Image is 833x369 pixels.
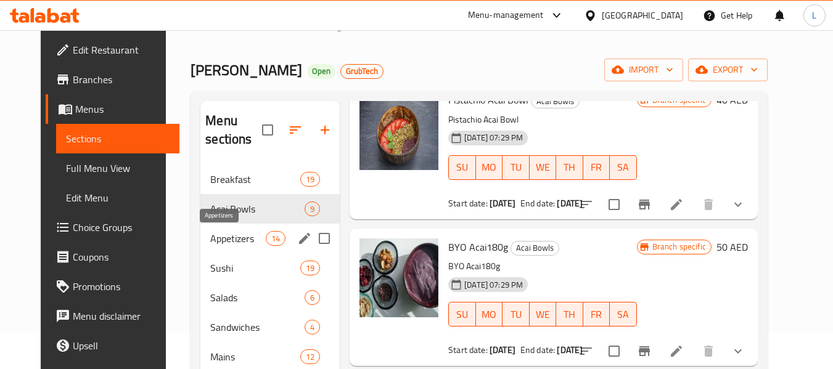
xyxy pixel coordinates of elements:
[610,302,637,326] button: SA
[73,249,170,264] span: Coupons
[66,131,170,146] span: Sections
[46,242,180,272] a: Coupons
[305,292,319,304] span: 6
[694,190,723,219] button: delete
[448,155,475,180] button: SU
[46,331,180,360] a: Upsell
[716,238,748,256] h6: 50 AED
[56,124,180,153] a: Sections
[266,231,285,246] div: items
[723,190,753,219] button: show more
[300,172,320,187] div: items
[468,8,544,23] div: Menu-management
[688,59,768,81] button: export
[448,195,488,211] span: Start date:
[572,190,601,219] button: sort-choices
[448,112,637,128] p: Pistachio Acai Bowl
[73,279,170,294] span: Promotions
[561,158,578,176] span: TH
[235,18,239,33] li: /
[459,279,528,291] span: [DATE] 07:29 PM
[300,349,320,364] div: items
[503,155,530,180] button: TU
[341,66,383,76] span: GrubTech
[556,302,583,326] button: TH
[511,241,559,255] span: Acai Bowls
[66,190,170,205] span: Edit Menu
[244,18,369,34] a: Restaurants management
[200,194,340,224] div: Acai Bowls9
[459,132,528,144] span: [DATE] 07:29 PM
[46,213,180,242] a: Choice Groups
[454,158,470,176] span: SU
[205,112,262,148] h2: Menu sections
[602,9,683,22] div: [GEOGRAPHIC_DATA]
[383,18,426,34] a: Menus
[507,158,525,176] span: TU
[530,302,557,326] button: WE
[669,344,684,359] a: Edit menu item
[210,261,300,275] span: Sushi
[520,195,555,211] span: End date:
[46,65,180,94] a: Branches
[46,301,180,331] a: Menu disclaimer
[503,302,530,326] button: TU
[210,231,266,246] span: Appetizers
[200,224,340,253] div: Appetizers14edit
[210,172,300,187] span: Breakfast
[200,312,340,342] div: Sandwiches4
[561,306,578,323] span: TH
[295,229,314,248] button: edit
[535,158,552,176] span: WE
[507,306,525,323] span: TU
[210,290,305,305] span: Salads
[75,102,170,116] span: Menus
[476,155,503,180] button: MO
[305,203,319,215] span: 9
[300,261,320,275] div: items
[610,155,637,180] button: SA
[614,62,673,78] span: import
[530,155,557,180] button: WE
[588,158,605,176] span: FR
[520,342,555,358] span: End date:
[669,197,684,212] a: Edit menu item
[56,153,180,183] a: Full Menu View
[301,174,319,185] span: 19
[572,336,601,366] button: sort-choices
[210,201,305,216] div: Acai Bowls
[531,94,579,108] span: Acai Bowls
[374,18,378,33] li: /
[583,155,610,180] button: FR
[398,18,426,33] span: Menus
[73,309,170,323] span: Menu disclaimer
[46,35,180,65] a: Edit Restaurant
[588,306,605,323] span: FR
[557,195,583,211] b: [DATE]
[716,91,748,108] h6: 40 AED
[305,320,320,335] div: items
[694,336,723,366] button: delete
[200,164,340,194] div: Breakfast19
[56,183,180,213] a: Edit Menu
[698,62,758,78] span: export
[200,253,340,283] div: Sushi19
[359,238,438,317] img: BYO Acai180g
[305,290,320,305] div: items
[615,306,632,323] span: SA
[301,262,319,274] span: 19
[210,320,305,335] div: Sandwiches
[73,220,170,235] span: Choice Groups
[481,158,498,176] span: MO
[481,306,498,323] span: MO
[46,94,180,124] a: Menus
[723,336,753,366] button: show more
[454,306,470,323] span: SU
[66,161,170,176] span: Full Menu View
[305,322,319,333] span: 4
[359,91,438,170] img: Pistachio Acai Bowl
[630,190,659,219] button: Branch-specific-item
[731,344,745,359] svg: Show Choices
